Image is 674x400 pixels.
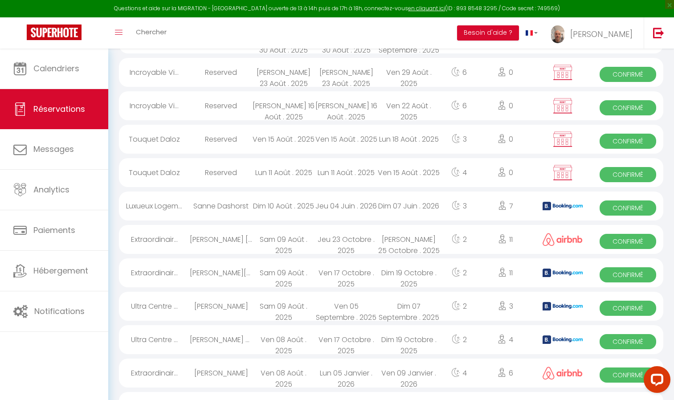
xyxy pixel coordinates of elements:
[33,63,79,74] span: Calendriers
[33,103,85,114] span: Réservations
[136,27,167,37] span: Chercher
[129,17,173,49] a: Chercher
[27,24,82,40] img: Super Booking
[457,25,519,41] button: Besoin d'aide ?
[570,29,633,40] span: [PERSON_NAME]
[544,17,644,49] a: ... [PERSON_NAME]
[33,143,74,155] span: Messages
[408,4,445,12] a: en cliquant ici
[33,265,88,276] span: Hébergement
[33,184,69,195] span: Analytics
[34,306,85,317] span: Notifications
[551,25,564,43] img: ...
[653,27,664,38] img: logout
[33,224,75,236] span: Paiements
[637,363,674,400] iframe: LiveChat chat widget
